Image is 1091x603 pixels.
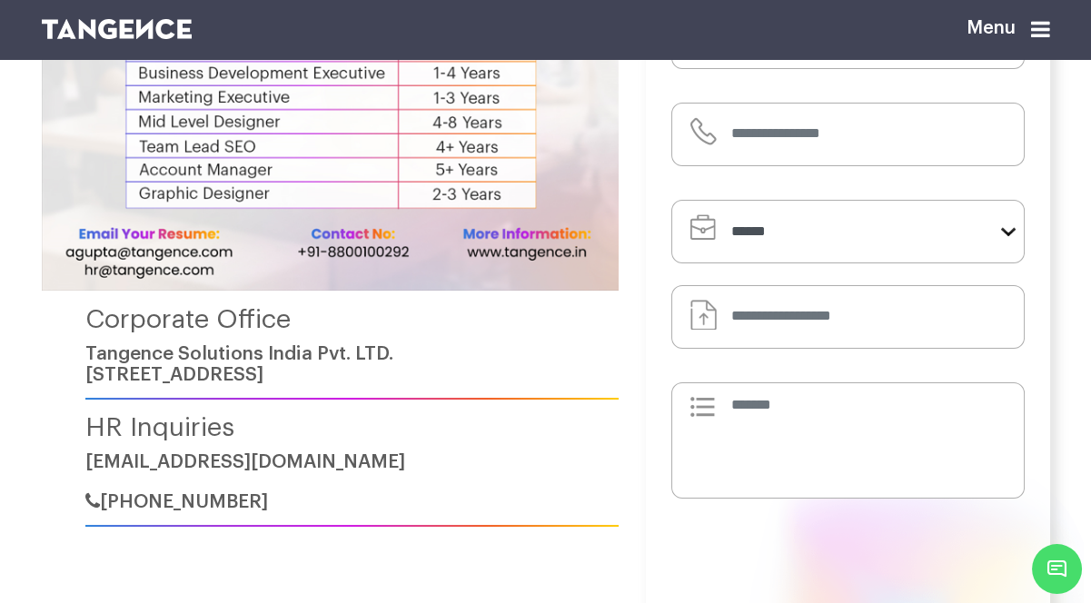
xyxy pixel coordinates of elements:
[85,344,393,384] a: Tangence Solutions India Pvt. LTD.[STREET_ADDRESS]
[85,305,619,334] h4: Corporate Office
[100,492,268,511] span: [PHONE_NUMBER]
[1032,544,1082,594] span: Chat Widget
[85,452,405,471] a: [EMAIL_ADDRESS][DOMAIN_NAME]
[42,19,193,39] img: logo SVG
[671,200,1025,263] select: form-select-lg example
[709,520,986,591] iframe: reCAPTCHA
[85,492,268,511] a: [PHONE_NUMBER]
[85,413,619,442] h4: HR Inquiries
